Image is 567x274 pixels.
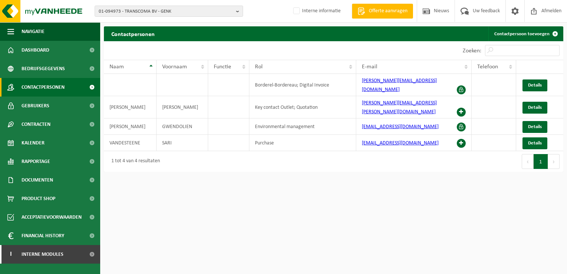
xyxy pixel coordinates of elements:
span: Telefoon [477,64,498,70]
a: Details [522,79,547,91]
span: E-mail [362,64,377,70]
span: 01-094973 - TRANSCOMA BV - GENK [99,6,233,17]
span: Contactpersonen [22,78,65,97]
span: Details [528,141,542,146]
td: SARI [157,135,208,151]
td: GWENDOLIEN [157,118,208,135]
td: Purchase [249,135,356,151]
span: Details [528,105,542,110]
button: 01-094973 - TRANSCOMA BV - GENK [95,6,243,17]
a: [EMAIL_ADDRESS][DOMAIN_NAME] [362,140,439,146]
span: Rapportage [22,152,50,171]
span: Offerte aanvragen [367,7,409,15]
span: Documenten [22,171,53,189]
span: Details [528,83,542,88]
td: Key contact Outlet; Quotation [249,96,356,118]
span: Product Shop [22,189,55,208]
span: Acceptatievoorwaarden [22,208,82,226]
span: Gebruikers [22,97,49,115]
td: Environmental management [249,118,356,135]
a: Details [522,121,547,133]
td: VANDESTEENE [104,135,157,151]
span: Details [528,124,542,129]
span: Rol [255,64,263,70]
button: 1 [534,154,548,169]
div: 1 tot 4 van 4 resultaten [108,155,160,168]
span: Naam [109,64,124,70]
span: I [7,245,14,264]
span: Dashboard [22,41,49,59]
label: Interne informatie [292,6,341,17]
td: [PERSON_NAME] [104,96,157,118]
button: Previous [522,154,534,169]
span: Kalender [22,134,45,152]
td: Borderel-Bordereau; Digital Invoice [249,74,356,96]
span: Bedrijfsgegevens [22,59,65,78]
td: [PERSON_NAME] [157,96,208,118]
a: Details [522,102,547,114]
a: Details [522,137,547,149]
label: Zoeken: [463,48,481,54]
a: Offerte aanvragen [352,4,413,19]
span: Interne modules [22,245,63,264]
button: Next [548,154,560,169]
a: [PERSON_NAME][EMAIL_ADDRESS][PERSON_NAME][DOMAIN_NAME] [362,100,437,115]
span: Voornaam [162,64,187,70]
span: Functie [214,64,231,70]
a: [EMAIL_ADDRESS][DOMAIN_NAME] [362,124,439,130]
td: [PERSON_NAME] [104,118,157,135]
a: [PERSON_NAME][EMAIL_ADDRESS][DOMAIN_NAME] [362,78,437,92]
span: Navigatie [22,22,45,41]
a: Contactpersoon toevoegen [488,26,563,41]
h2: Contactpersonen [104,26,162,41]
span: Financial History [22,226,64,245]
span: Contracten [22,115,50,134]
